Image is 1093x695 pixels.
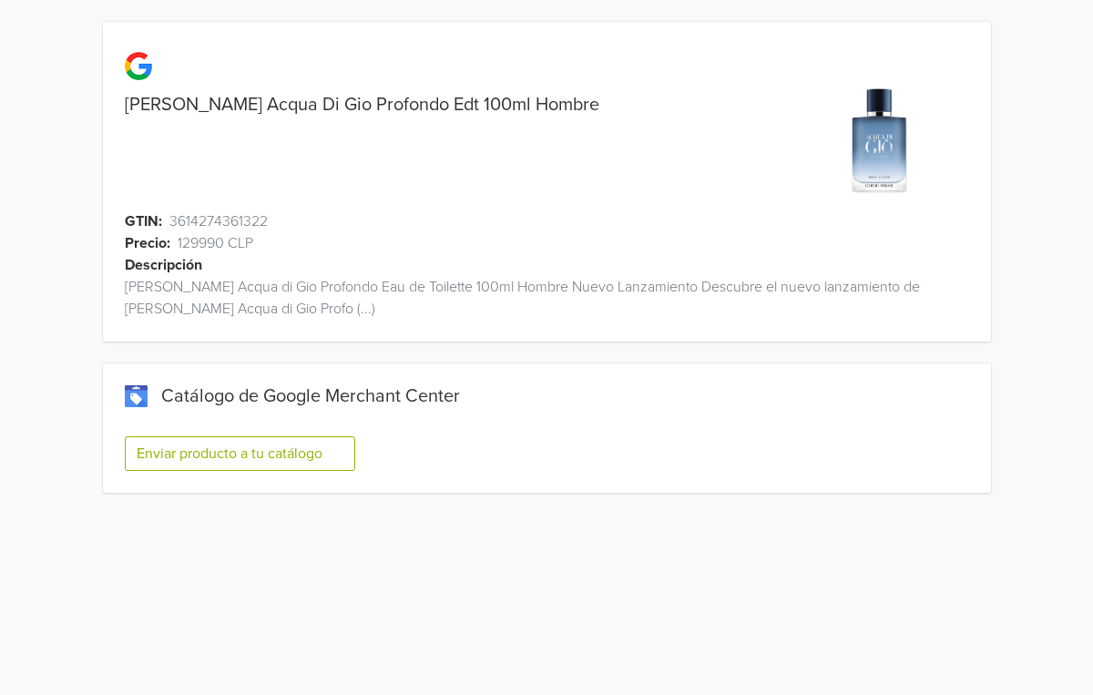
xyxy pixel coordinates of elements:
[169,210,268,232] span: 3614274361322
[125,232,170,254] span: Precio:
[125,254,1013,276] div: Descripción
[103,94,769,116] div: [PERSON_NAME] Acqua Di Gio Profondo Edt 100ml Hombre
[811,58,948,196] img: product_image
[125,436,355,471] button: Enviar producto a tu catálogo
[103,276,991,320] div: [PERSON_NAME] Acqua di Gio Profondo Eau de Toilette 100ml Hombre Nuevo Lanzamiento Descubre el nu...
[178,232,253,254] span: 129990 CLP
[125,385,969,407] div: Catálogo de Google Merchant Center
[125,210,162,232] span: GTIN:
